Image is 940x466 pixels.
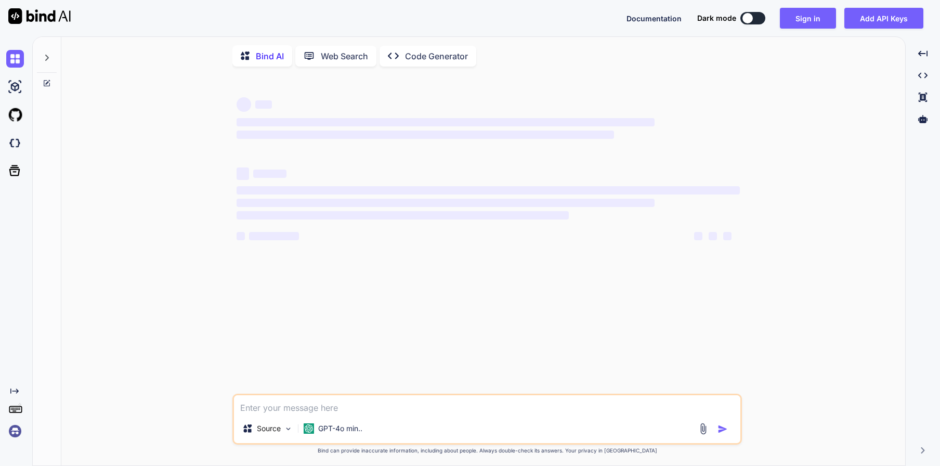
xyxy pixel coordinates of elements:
[626,14,682,23] span: Documentation
[237,232,245,240] span: ‌
[237,118,654,126] span: ‌
[318,423,362,434] p: GPT-4o min..
[284,424,293,433] img: Pick Models
[237,186,740,195] span: ‌
[237,199,654,207] span: ‌
[237,97,251,112] span: ‌
[304,423,314,434] img: GPT-4o mini
[844,8,923,29] button: Add API Keys
[237,167,249,180] span: ‌
[694,232,702,240] span: ‌
[8,8,71,24] img: Bind AI
[6,134,24,152] img: darkCloudIdeIcon
[723,232,732,240] span: ‌
[232,447,742,455] p: Bind can provide inaccurate information, including about people. Always double-check its answers....
[321,50,368,62] p: Web Search
[237,131,614,139] span: ‌
[255,100,272,109] span: ‌
[249,232,299,240] span: ‌
[6,78,24,96] img: ai-studio
[626,13,682,24] button: Documentation
[697,13,736,23] span: Dark mode
[237,211,569,219] span: ‌
[405,50,468,62] p: Code Generator
[6,106,24,124] img: githubLight
[253,170,286,178] span: ‌
[257,423,281,434] p: Source
[780,8,836,29] button: Sign in
[6,50,24,68] img: chat
[717,424,728,434] img: icon
[709,232,717,240] span: ‌
[256,50,284,62] p: Bind AI
[6,422,24,440] img: signin
[697,423,709,435] img: attachment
